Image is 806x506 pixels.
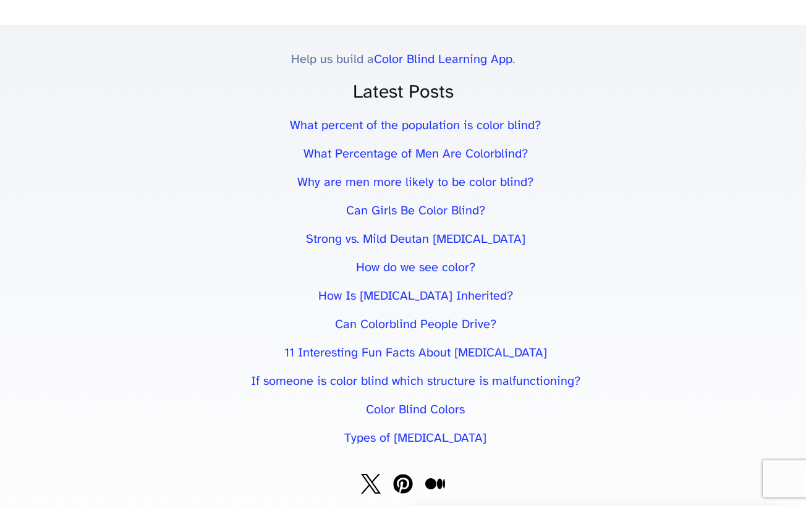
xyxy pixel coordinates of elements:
p: Help us build a . [12,49,794,70]
a: Color Blind Colors [366,403,465,416]
a: Why are men more likely to be color blind? [297,176,533,189]
a: Can Girls Be Color Blind? [346,205,485,217]
a: If someone is color blind which structure is malfunctioning? [251,375,580,388]
a: Can Colorblind People Drive? [335,318,496,331]
a: What Percentage of Men Are Colorblind? [303,148,528,161]
a: What percent of the population is color blind? [290,119,541,132]
h3: Latest Posts [12,83,794,103]
a: Types of [MEDICAL_DATA] [344,432,486,445]
a: Color Blind Learning App [374,53,512,66]
a: How do we see color? [356,261,475,274]
a: 11 Interesting Fun Facts About [MEDICAL_DATA] [284,347,547,360]
a: How Is [MEDICAL_DATA] Inherited? [318,290,513,303]
a: Strong vs. Mild Deutan [MEDICAL_DATA] [306,233,525,246]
